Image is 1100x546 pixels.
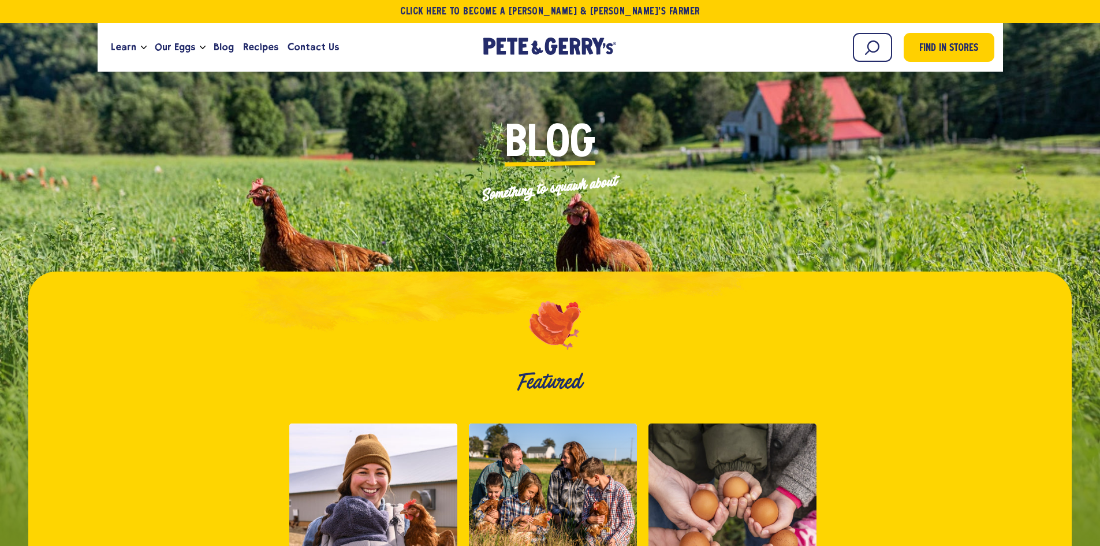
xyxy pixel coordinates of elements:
a: Learn [106,32,141,63]
button: Open the dropdown menu for Learn [141,46,147,50]
span: Find in Stores [919,41,978,57]
a: Contact Us [283,32,344,63]
span: Learn [111,40,136,54]
span: Recipes [243,40,278,54]
a: Recipes [238,32,283,63]
input: Search [853,33,892,62]
p: Something to squawk about [482,173,617,203]
a: Our Eggs [150,32,200,63]
p: Featured [115,370,985,395]
span: Blog [214,40,234,54]
span: Contact Us [288,40,339,54]
span: Our Eggs [155,40,195,54]
a: Blog [209,32,238,63]
span: Blog [505,123,595,166]
a: Find in Stores [904,33,994,62]
button: Open the dropdown menu for Our Eggs [200,46,206,50]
